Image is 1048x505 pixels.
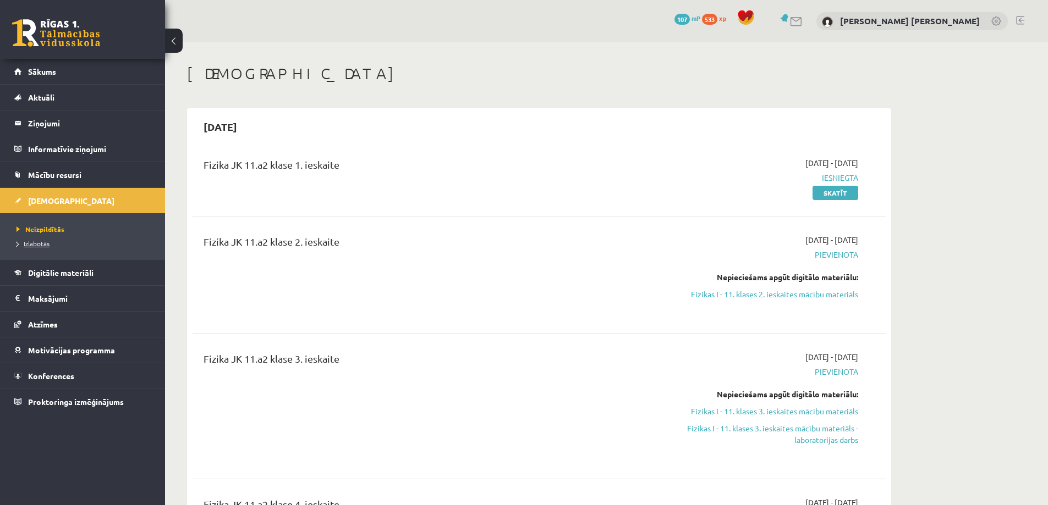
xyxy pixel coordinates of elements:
[14,363,151,389] a: Konferences
[651,366,858,378] span: Pievienota
[692,14,700,23] span: mP
[14,59,151,84] a: Sākums
[651,172,858,184] span: Iesniegta
[17,225,64,234] span: Neizpildītās
[702,14,717,25] span: 533
[12,19,100,47] a: Rīgas 1. Tālmācības vidusskola
[651,406,858,417] a: Fizikas I - 11. klases 3. ieskaites mācību materiāls
[28,371,74,381] span: Konferences
[840,15,980,26] a: [PERSON_NAME] [PERSON_NAME]
[28,66,56,76] span: Sākums
[28,345,115,355] span: Motivācijas programma
[14,389,151,414] a: Proktoringa izmēģinājums
[651,288,858,300] a: Fizikas I - 11. klases 2. ieskaites mācību materiāls
[805,351,858,363] span: [DATE] - [DATE]
[719,14,726,23] span: xp
[28,196,114,206] span: [DEMOGRAPHIC_DATA]
[702,14,732,23] a: 533 xp
[14,162,151,187] a: Mācību resursi
[651,249,858,260] span: Pievienota
[204,234,634,254] div: Fizika JK 11.a2 klase 2. ieskaite
[14,337,151,363] a: Motivācijas programma
[651,271,858,283] div: Nepieciešams apgūt digitālo materiālu:
[17,238,154,248] a: Izlabotās
[193,114,248,140] h2: [DATE]
[14,312,151,337] a: Atzīmes
[17,239,50,248] span: Izlabotās
[14,188,151,213] a: [DEMOGRAPHIC_DATA]
[28,110,151,136] legend: Ziņojumi
[204,351,634,371] div: Fizika JK 11.a2 klase 3. ieskaite
[28,136,151,162] legend: Informatīvie ziņojumi
[14,110,151,136] a: Ziņojumi
[28,92,54,102] span: Aktuāli
[204,157,634,177] div: Fizika JK 11.a2 klase 1. ieskaite
[14,260,151,285] a: Digitālie materiāli
[14,286,151,311] a: Maksājumi
[28,397,124,407] span: Proktoringa izmēģinājums
[28,268,94,278] span: Digitālie materiāli
[805,234,858,246] span: [DATE] - [DATE]
[674,14,700,23] a: 107 mP
[14,136,151,162] a: Informatīvie ziņojumi
[674,14,690,25] span: 107
[17,224,154,234] a: Neizpildītās
[28,286,151,311] legend: Maksājumi
[28,319,58,329] span: Atzīmes
[813,186,858,200] a: Skatīt
[14,85,151,110] a: Aktuāli
[28,170,81,180] span: Mācību resursi
[651,389,858,400] div: Nepieciešams apgūt digitālo materiālu:
[822,16,833,27] img: Juris Eduards Pleikšnis
[651,423,858,446] a: Fizikas I - 11. klases 3. ieskaites mācību materiāls - laboratorijas darbs
[187,64,891,83] h1: [DEMOGRAPHIC_DATA]
[805,157,858,169] span: [DATE] - [DATE]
